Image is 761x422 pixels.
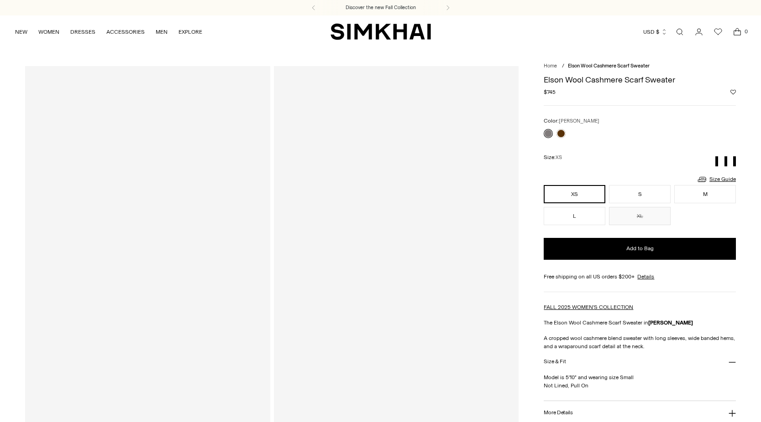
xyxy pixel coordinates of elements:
button: Size & Fit [544,350,736,374]
a: Open search modal [671,23,689,41]
p: A cropped wool cashmere blend sweater with long sleeves, wide banded hems, and a wraparound scarf... [544,334,736,350]
button: Add to Bag [544,238,736,260]
a: Wishlist [709,23,727,41]
span: 0 [742,27,750,36]
a: FALL 2025 WOMEN'S COLLECTION [544,304,633,310]
strong: [PERSON_NAME] [648,319,693,326]
span: [PERSON_NAME] [559,118,599,124]
a: Discover the new Fall Collection [346,4,416,11]
h1: Elson Wool Cashmere Scarf Sweater [544,76,736,84]
a: DRESSES [70,22,95,42]
a: Home [544,63,557,69]
button: M [674,185,736,203]
span: Elson Wool Cashmere Scarf Sweater [568,63,650,69]
button: Add to Wishlist [730,89,736,95]
h3: Size & Fit [544,359,566,365]
a: NEW [15,22,27,42]
a: Open cart modal [728,23,746,41]
a: SIMKHAI [331,23,431,41]
a: Size Guide [697,174,736,185]
a: ACCESSORIES [106,22,145,42]
span: XS [556,154,562,160]
div: / [562,62,564,70]
div: Free shipping on all US orders $200+ [544,273,736,281]
a: WOMEN [38,22,59,42]
button: S [609,185,671,203]
a: Go to the account page [690,23,708,41]
span: Add to Bag [626,245,654,252]
nav: breadcrumbs [544,62,736,70]
label: Color: [544,117,599,125]
button: XS [544,185,605,203]
button: L [544,207,605,225]
h3: More Details [544,410,572,416]
label: Size: [544,153,562,162]
p: Model is 5'10" and wearing size Small Not Lined, Pull On [544,373,736,390]
a: MEN [156,22,168,42]
span: $745 [544,88,556,96]
p: The Elson Wool Cashmere Scarf Sweater in [544,319,736,327]
a: Details [637,273,654,281]
a: EXPLORE [178,22,202,42]
button: XL [609,207,671,225]
button: USD $ [643,22,667,42]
